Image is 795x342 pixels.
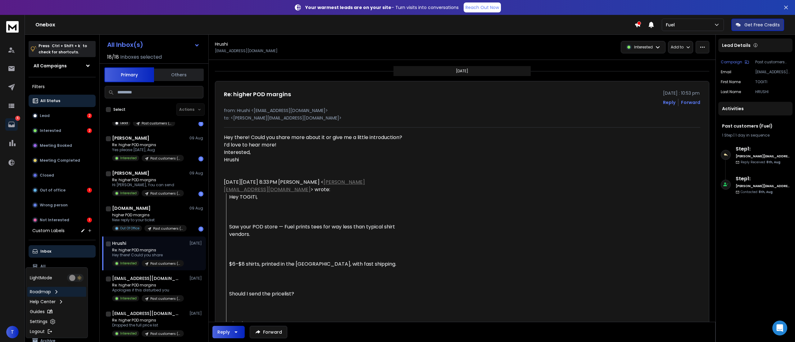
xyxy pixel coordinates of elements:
div: | [722,133,789,138]
h1: [EMAIL_ADDRESS][DOMAIN_NAME] [112,275,180,281]
p: [EMAIL_ADDRESS][DOMAIN_NAME] [755,70,790,74]
span: Ctrl + Shift + k [51,42,81,49]
h6: Step 1 : [736,175,790,182]
p: Inbox [40,249,51,254]
h6: [PERSON_NAME][EMAIL_ADDRESS][DOMAIN_NAME] [736,154,790,159]
p: from: Hrushi <[EMAIL_ADDRESS][DOMAIN_NAME]> [224,107,700,114]
p: Apologies if this disturbed you [112,288,184,293]
button: Interested2 [29,124,96,137]
h1: Hrushi [112,240,126,246]
div: 1 [87,218,92,223]
p: Interested [120,191,137,196]
p: Interested [634,45,653,50]
p: Past customers (Fuel) [150,156,180,161]
span: 8th, Aug [759,190,773,194]
p: Past customers (Fuel) [150,261,180,266]
p: Interested [40,128,61,133]
p: Add to [671,45,684,50]
p: Get Free Credits [744,22,780,28]
div: Forward [681,99,700,106]
p: Reply Received [741,160,780,164]
p: Press to check for shortcuts. [39,43,87,55]
p: Logout [30,328,45,335]
button: Not Interested1 [29,214,96,226]
p: Contacted [741,190,773,194]
div: 2 [87,113,92,118]
div: 1 [198,227,203,232]
p: All [40,264,46,269]
label: Select [113,107,125,112]
h1: [EMAIL_ADDRESS][DOMAIN_NAME] [112,310,180,317]
span: 18 / 18 [107,53,119,61]
button: Primary [104,67,154,82]
p: higher POD margins [112,213,187,218]
p: Interested [120,296,137,301]
div: 1 [198,156,203,161]
button: Meeting Booked [29,139,96,152]
p: Out of office [40,188,66,193]
h1: [PERSON_NAME] [112,135,149,141]
h1: [DOMAIN_NAME] [112,205,151,211]
a: [PERSON_NAME][EMAIL_ADDRESS][DOMAIN_NAME] [224,178,365,193]
p: Past customers (Fuel) [153,226,183,231]
p: Help Center [30,299,56,305]
h3: Filters [29,82,96,91]
p: Last Name [721,89,741,94]
h3: Custom Labels [32,227,65,234]
p: Hi [PERSON_NAME], You can send [112,182,184,187]
button: All Status [29,95,96,107]
button: Reply [212,326,245,338]
p: HRUSHI [755,89,790,94]
p: – Turn visits into conversations [305,4,459,11]
p: Email [721,70,731,74]
p: to: <[PERSON_NAME][EMAIL_ADDRESS][DOMAIN_NAME]> [224,115,700,121]
p: New reply to your ticket [112,218,187,223]
p: Interested [120,156,137,160]
p: 09 Aug [189,136,203,141]
button: Lead2 [29,110,96,122]
p: Wrong person [40,203,68,208]
p: [DATE] [456,69,468,74]
p: Re: higher POD margins [112,248,184,253]
p: Re: higher POD margins [112,142,184,147]
p: [DATE] [189,311,203,316]
button: Forward [250,326,287,338]
p: Yes please [DATE], Aug [112,147,184,152]
p: [DATE] [189,241,203,246]
p: All Status [40,98,60,103]
button: Campaign [721,60,749,65]
div: Interested, Hrushi [224,149,405,164]
p: [DATE] [189,276,203,281]
div: 2 [87,128,92,133]
span: 1 Step [722,133,733,138]
p: Lead [40,113,50,118]
button: T [6,326,19,338]
button: All [29,260,96,272]
p: Campaign [721,60,742,65]
p: [EMAIL_ADDRESS][DOMAIN_NAME] [215,48,278,53]
p: Light Mode [30,275,52,281]
p: Out Of Office [120,226,139,231]
p: Closed [40,173,54,178]
a: Help Center [27,297,86,307]
button: Others [154,68,204,82]
button: All Campaigns [29,60,96,72]
h6: Step 1 : [736,145,790,153]
strong: Your warmest leads are on your site [305,4,391,11]
div: 1 [198,191,203,196]
a: Settings [27,317,86,326]
p: TOGITI [755,79,790,84]
p: Settings [30,318,48,325]
p: Re: higher POD margins [112,318,184,323]
p: Interested [120,331,137,336]
a: Reach Out Now [464,2,501,12]
p: Reach Out Now [466,4,499,11]
p: Meeting Booked [40,143,72,148]
p: 6 [15,116,20,121]
p: Not Interested [40,218,69,223]
h3: Inboxes selected [120,53,162,61]
button: Closed [29,169,96,182]
div: Open Intercom Messenger [772,321,787,335]
button: Get Free Credits [731,19,784,31]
